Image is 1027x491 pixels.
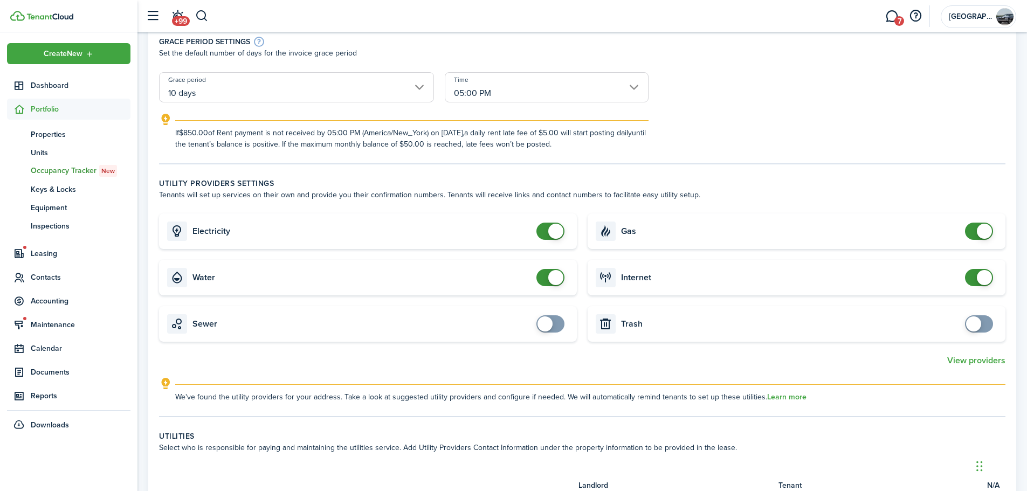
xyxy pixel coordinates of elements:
span: Dashboard [31,80,130,91]
span: Reports [31,390,130,402]
button: Open menu [7,43,130,64]
button: Open sidebar [142,6,163,26]
span: Calendar [31,343,130,354]
wizard-step-header-title: Utility providers settings [159,178,1005,189]
span: Downloads [31,419,69,431]
span: Equipment [31,202,130,213]
a: Occupancy TrackerNew [7,162,130,180]
img: TenantCloud [10,11,25,21]
a: Properties [7,125,130,143]
button: View providers [947,356,1005,365]
a: Keys & Locks [7,180,130,198]
a: Dashboard [7,75,130,96]
h4: Grace period settings [159,36,250,47]
span: Silver City [949,13,992,20]
span: New [101,166,115,176]
a: Inspections [7,217,130,235]
explanation-description: We've found the utility providers for your address. Take a look at suggested utility providers an... [175,391,1005,403]
p: Set the default number of days for the invoice grace period [159,47,1005,59]
a: Messaging [881,3,902,30]
card-title: Sewer [192,319,531,329]
a: Units [7,143,130,162]
card-title: Trash [621,319,960,329]
input: Select grace period [159,72,434,102]
i: outline [159,377,173,390]
div: Drag [976,450,983,482]
span: 7 [894,16,904,26]
span: Properties [31,129,130,140]
button: Search [195,7,209,25]
span: Create New [44,50,82,58]
img: Silver City [996,8,1014,25]
span: Occupancy Tracker [31,165,130,177]
card-title: Water [192,273,531,282]
card-title: Electricity [192,226,531,236]
wizard-step-header-title: Utilities [159,431,1005,442]
a: Equipment [7,198,130,217]
span: Contacts [31,272,130,283]
span: Leasing [31,248,130,259]
card-title: Gas [621,226,960,236]
iframe: Chat Widget [973,439,1027,491]
explanation-description: If $850.00 of Rent payment is not received by 05:00 PM (America/New_York) on [DATE], a daily rent... [175,127,649,150]
a: Reports [7,385,130,406]
span: Tenant [778,480,802,491]
span: Units [31,147,130,158]
a: Learn more [767,393,807,402]
wizard-step-header-description: Tenants will set up services on their own and provide you their confirmation numbers. Tenants wil... [159,189,1005,200]
span: Maintenance [31,319,130,330]
span: Portfolio [31,103,130,115]
span: Landlord [578,480,608,491]
span: +99 [172,16,190,26]
wizard-step-header-description: Select who is responsible for paying and maintaining the utilities service. Add Utility Providers... [159,442,1005,453]
card-title: Internet [621,273,960,282]
span: Accounting [31,295,130,307]
span: Documents [31,366,130,378]
button: Open resource center [906,7,925,25]
i: outline [159,113,173,126]
span: Keys & Locks [31,184,130,195]
span: Inspections [31,220,130,232]
a: Notifications [167,3,188,30]
input: Select time [445,72,649,102]
img: TenantCloud [26,13,73,20]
